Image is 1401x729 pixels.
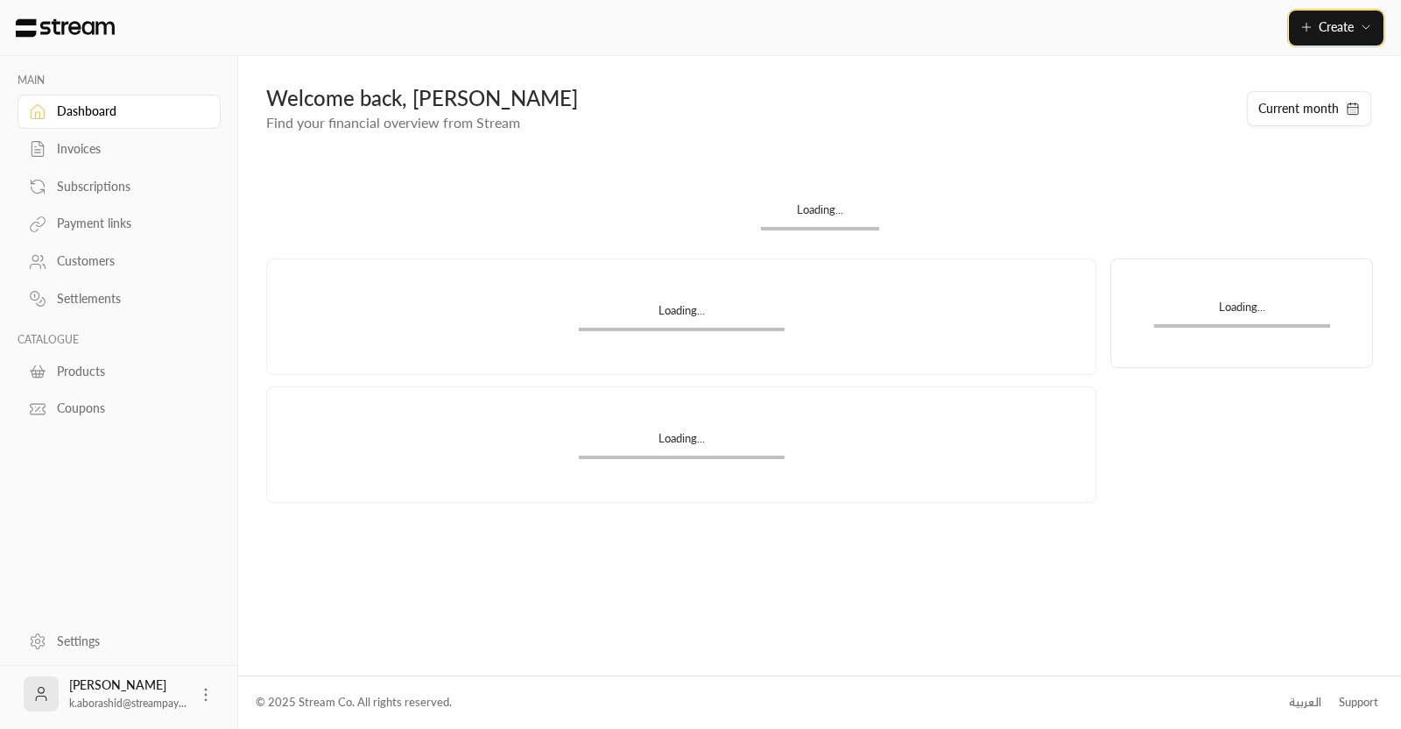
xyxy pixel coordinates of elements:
a: Payment links [18,207,221,241]
div: Products [57,363,199,380]
div: Welcome back, [PERSON_NAME] [266,84,1229,112]
div: Dashboard [57,103,199,120]
div: © 2025 Stream Co. All rights reserved. [256,694,452,711]
a: Settings [18,624,221,658]
div: Customers [57,252,199,270]
div: Loading... [579,302,785,328]
a: Support [1333,687,1383,718]
a: Settlements [18,282,221,316]
div: [PERSON_NAME] [69,676,187,711]
div: Loading... [1154,299,1330,324]
button: Current month [1247,91,1371,126]
div: العربية [1289,694,1321,711]
a: Dashboard [18,95,221,129]
a: Invoices [18,132,221,166]
div: Invoices [57,140,199,158]
button: Create [1289,11,1383,46]
span: Create [1319,19,1354,34]
div: Settlements [57,290,199,308]
div: Settings [57,633,199,650]
a: Subscriptions [18,169,221,203]
span: k.aborashid@streampay... [69,697,187,710]
p: CATALOGUE [18,333,221,347]
div: Subscriptions [57,178,199,195]
a: Customers [18,244,221,279]
img: Logo [14,18,116,38]
div: Loading... [761,202,879,227]
a: Products [18,354,221,388]
div: Coupons [57,400,199,417]
a: Coupons [18,392,221,426]
div: Loading... [579,430,785,456]
p: MAIN [18,74,221,88]
div: Payment links [57,215,199,232]
span: Find your financial overview from Stream [266,114,520,131]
